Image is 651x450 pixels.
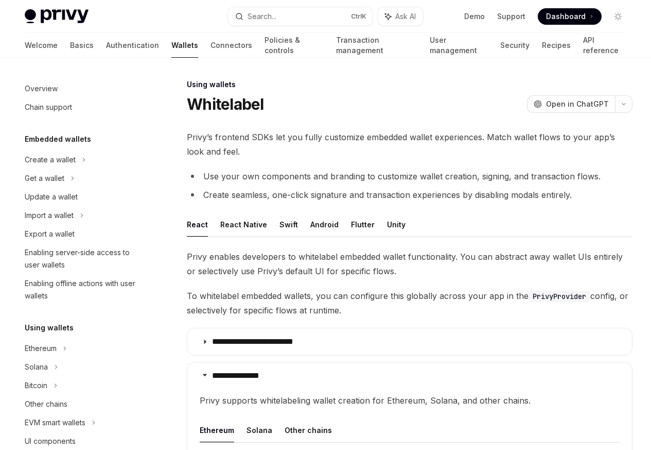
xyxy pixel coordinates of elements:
a: User management [430,33,488,58]
a: Support [497,11,525,22]
button: Android [310,212,339,237]
a: Export a wallet [16,225,148,243]
div: Overview [25,82,58,95]
button: Solana [247,418,272,442]
a: Basics [70,33,94,58]
a: Other chains [16,395,148,413]
a: Transaction management [336,33,418,58]
li: Create seamless, one-click signature and transaction experiences by disabling modals entirely. [187,188,632,202]
button: Ethereum [200,418,234,442]
button: Search...CtrlK [228,7,373,26]
img: light logo [25,9,89,24]
div: Enabling server-side access to user wallets [25,246,142,271]
a: Dashboard [538,8,602,25]
button: Unity [387,212,406,237]
span: Dashboard [546,11,586,22]
a: Demo [464,11,485,22]
a: Policies & controls [265,33,324,58]
span: Privy supports whitelabeling wallet creation for Ethereum, Solana, and other chains. [200,393,620,408]
a: Chain support [16,98,148,116]
button: Swift [279,212,298,237]
div: UI components [25,435,76,447]
button: Ask AI [378,7,423,26]
li: Use your own components and branding to customize wallet creation, signing, and transaction flows. [187,169,632,184]
button: React Native [220,212,267,237]
span: Privy’s frontend SDKs let you fully customize embedded wallet experiences. Match wallet flows to ... [187,130,632,159]
div: Create a wallet [25,154,76,166]
button: Other chains [285,418,332,442]
button: Flutter [351,212,375,237]
button: Open in ChatGPT [527,95,615,113]
div: Solana [25,361,48,373]
div: Ethereum [25,342,57,355]
a: Enabling offline actions with user wallets [16,274,148,305]
div: Import a wallet [25,209,74,222]
div: Search... [248,10,276,23]
a: API reference [583,33,626,58]
span: Privy enables developers to whitelabel embedded wallet functionality. You can abstract away walle... [187,249,632,278]
div: Update a wallet [25,191,78,203]
h5: Using wallets [25,322,74,334]
span: To whitelabel embedded wallets, you can configure this globally across your app in the config, or... [187,289,632,318]
div: Enabling offline actions with user wallets [25,277,142,302]
h1: Whitelabel [187,95,264,113]
button: Toggle dark mode [610,8,626,25]
div: Chain support [25,101,72,113]
code: PrivyProvider [529,291,590,302]
a: Wallets [171,33,198,58]
a: Welcome [25,33,58,58]
a: Enabling server-side access to user wallets [16,243,148,274]
span: Ctrl K [351,12,366,21]
span: Open in ChatGPT [546,99,609,109]
div: Bitcoin [25,379,47,392]
div: Using wallets [187,79,632,90]
div: Get a wallet [25,172,64,185]
a: Overview [16,79,148,98]
a: Authentication [106,33,159,58]
a: Recipes [542,33,571,58]
h5: Embedded wallets [25,133,91,145]
a: Security [500,33,530,58]
a: Connectors [210,33,252,58]
div: EVM smart wallets [25,416,85,429]
button: React [187,212,208,237]
div: Other chains [25,398,67,410]
div: Export a wallet [25,228,75,240]
a: Update a wallet [16,188,148,206]
span: Ask AI [395,11,416,22]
